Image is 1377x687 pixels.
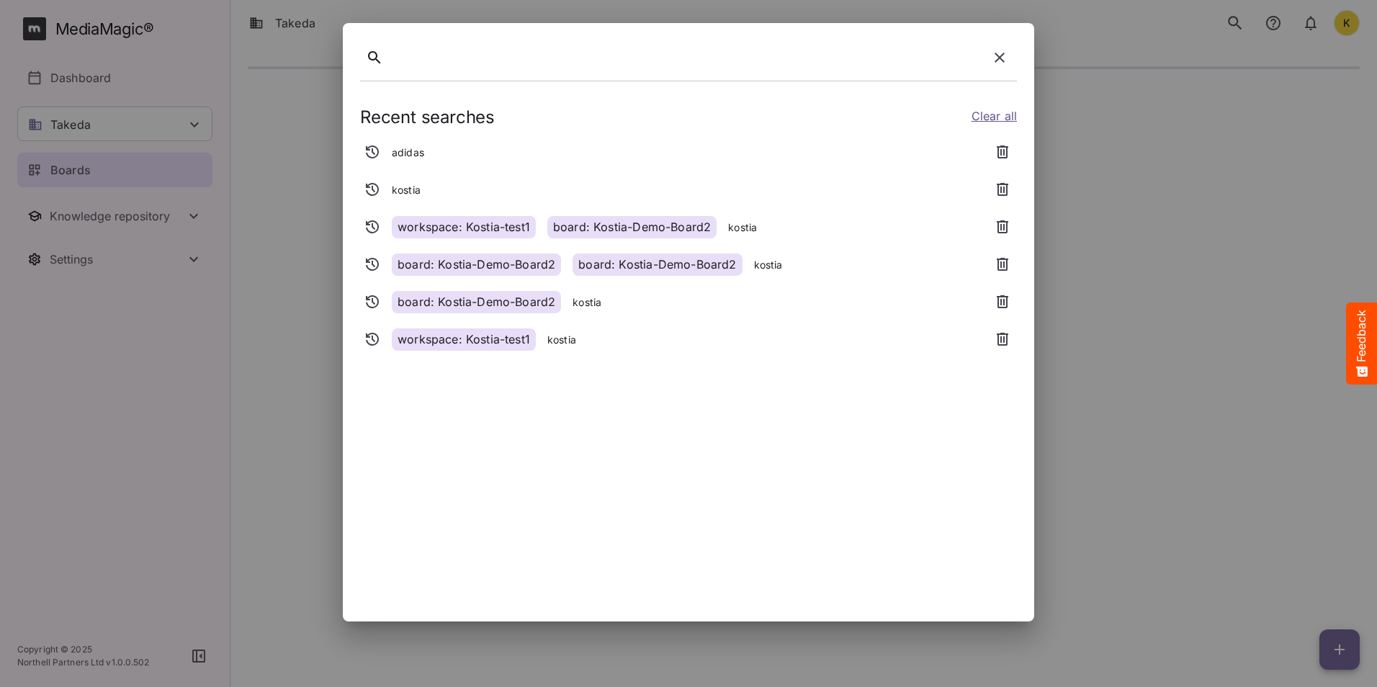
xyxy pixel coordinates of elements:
[392,253,561,276] div: board: Kostia-Demo-Board2
[547,216,717,238] div: board: Kostia-Demo-Board2
[972,107,1017,128] a: Clear all
[392,145,424,160] p: adidas
[392,216,536,238] div: workspace: Kostia-test1
[392,291,561,313] div: board: Kostia-Demo-Board2
[573,295,601,310] p: kostia
[392,328,536,351] div: workspace: Kostia-test1
[728,220,757,235] p: kostia
[754,258,783,272] p: kostia
[573,253,742,276] div: board: Kostia-Demo-Board2
[360,107,495,128] h2: Recent searches
[547,333,576,347] p: kostia
[392,183,421,197] p: kostia
[1346,302,1377,385] button: Feedback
